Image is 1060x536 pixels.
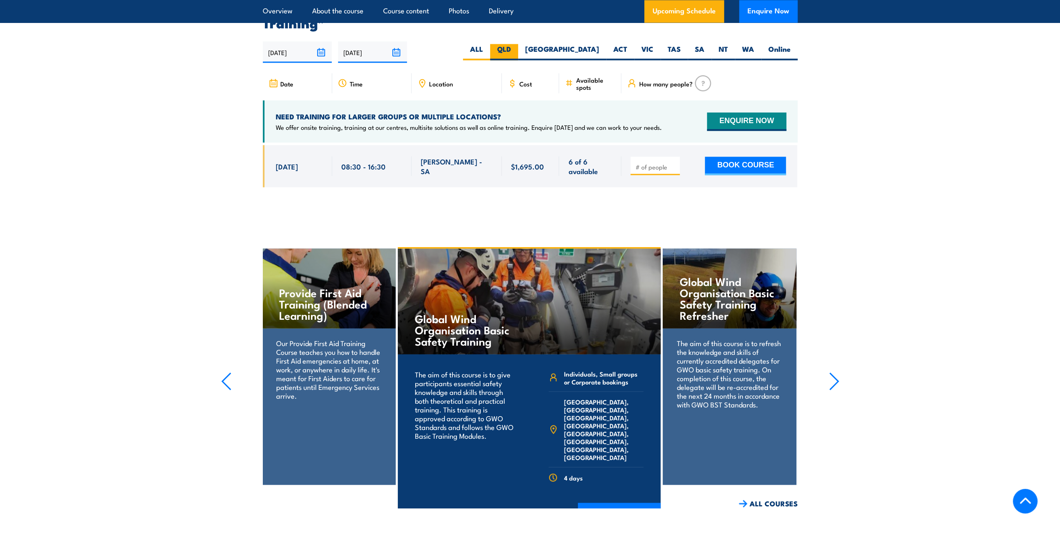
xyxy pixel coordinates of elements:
span: [DATE] [276,161,298,171]
span: 6 of 6 available [568,156,612,176]
span: How many people? [639,80,692,87]
input: From date [263,41,332,63]
span: $1,695.00 [511,161,544,171]
label: Online [761,44,798,60]
span: Location [429,80,453,87]
a: COURSE DETAILS [578,503,661,524]
h4: Global Wind Organisation Basic Safety Training Refresher [680,275,779,320]
span: [PERSON_NAME] - SA [421,156,493,176]
input: To date [338,41,407,63]
h4: Global Wind Organisation Basic Safety Training [415,312,513,346]
span: 08:30 - 16:30 [341,161,386,171]
span: Individuals, Small groups or Corporate bookings [564,369,643,385]
label: SA [688,44,712,60]
p: The aim of this course is to refresh the knowledge and skills of currently accredited delegates f... [677,338,782,408]
span: 4 days [564,473,583,481]
label: TAS [661,44,688,60]
span: Time [350,80,363,87]
label: QLD [490,44,518,60]
h4: Provide First Aid Training (Blended Learning) [279,286,378,320]
label: NT [712,44,735,60]
span: Date [280,80,293,87]
span: Cost [519,80,532,87]
h4: NEED TRAINING FOR LARGER GROUPS OR MULTIPLE LOCATIONS? [276,111,662,121]
label: VIC [634,44,661,60]
input: # of people [635,162,677,171]
span: Available spots [576,76,615,90]
label: ALL [463,44,490,60]
button: ENQUIRE NOW [707,112,786,131]
p: We offer onsite training, training at our centres, multisite solutions as well as online training... [276,123,662,131]
label: ACT [606,44,634,60]
h2: UPCOMING SCHEDULE FOR - "Global Wind Organisation Advanced Rescue Training" [263,5,798,28]
label: [GEOGRAPHIC_DATA] [518,44,606,60]
span: [GEOGRAPHIC_DATA], [GEOGRAPHIC_DATA], [GEOGRAPHIC_DATA], [GEOGRAPHIC_DATA], [GEOGRAPHIC_DATA], [G... [564,397,643,461]
button: BOOK COURSE [705,157,786,175]
p: The aim of this course is to give participants essential safety knowledge and skills through both... [415,369,518,440]
p: Our Provide First Aid Training Course teaches you how to handle First Aid emergencies at home, at... [276,338,381,399]
label: WA [735,44,761,60]
a: ALL COURSES [739,498,798,508]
